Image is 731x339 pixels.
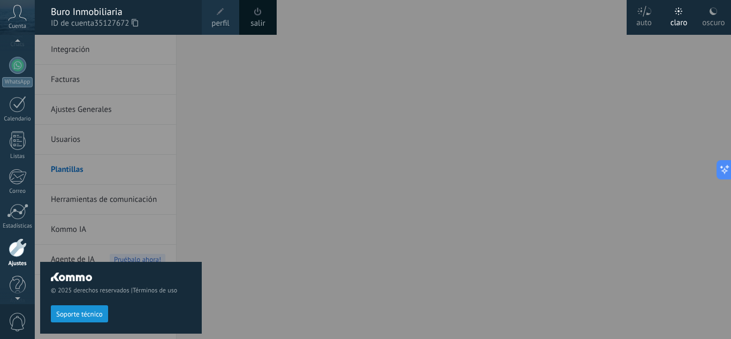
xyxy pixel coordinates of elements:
[2,260,33,267] div: Ajustes
[2,223,33,230] div: Estadísticas
[2,77,33,87] div: WhatsApp
[671,7,688,35] div: claro
[133,287,177,295] a: Términos de uso
[51,18,191,29] span: ID de cuenta
[2,116,33,123] div: Calendario
[250,18,265,29] a: salir
[51,6,191,18] div: Buro Inmobiliaria
[2,153,33,160] div: Listas
[211,18,229,29] span: perfil
[2,188,33,195] div: Correo
[636,7,652,35] div: auto
[702,7,725,35] div: oscuro
[51,287,191,295] span: © 2025 derechos reservados |
[51,310,108,318] a: Soporte técnico
[9,23,26,30] span: Cuenta
[51,305,108,322] button: Soporte técnico
[94,18,138,29] span: 35127672
[56,311,103,318] span: Soporte técnico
